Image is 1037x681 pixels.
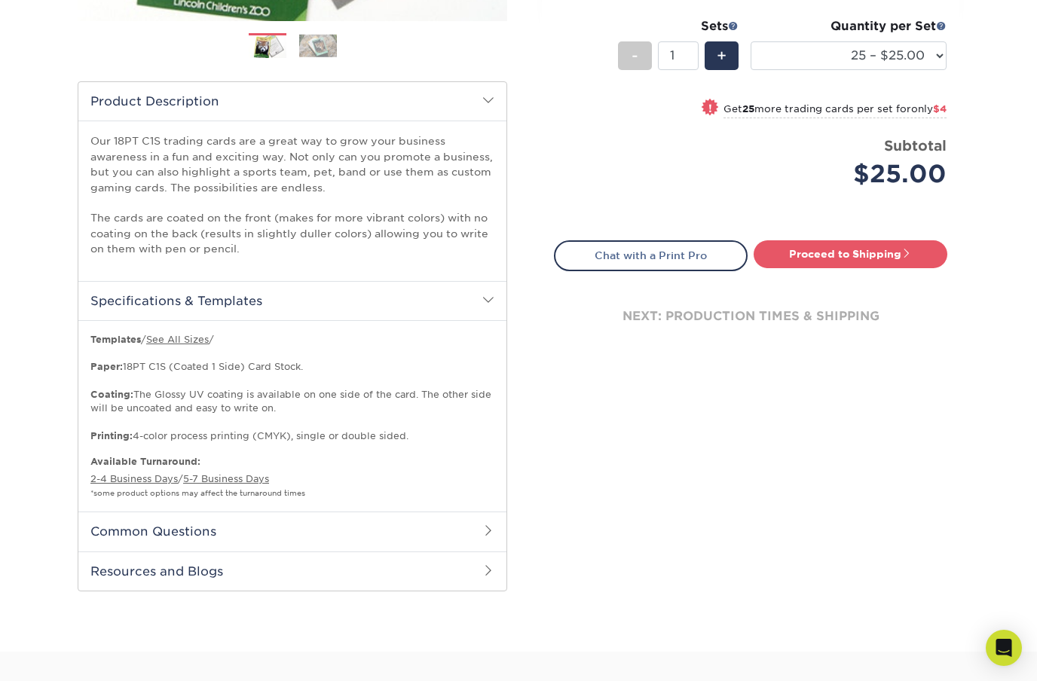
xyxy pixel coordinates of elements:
small: Get more trading cards per set for [723,103,947,118]
small: *some product options may affect the turnaround times [90,489,305,497]
a: See All Sizes [146,334,209,345]
p: / / 18PT C1S (Coated 1 Side) Card Stock. The Glossy UV coating is available on one side of the ca... [90,333,494,444]
span: - [632,44,638,67]
b: Available Turnaround: [90,456,200,467]
strong: Coating: [90,389,133,400]
img: Trading Cards 01 [249,34,286,60]
strong: Printing: [90,430,133,441]
a: 2-4 Business Days [90,473,178,484]
p: / [90,455,494,499]
div: next: production times & shipping [554,271,947,362]
p: Our 18PT C1S trading cards are a great way to grow your business awareness in a fun and exciting ... [90,133,494,256]
a: Proceed to Shipping [754,240,947,267]
h2: Specifications & Templates [78,281,506,320]
a: 5-7 Business Days [183,473,269,484]
strong: Paper: [90,361,123,372]
a: Chat with a Print Pro [554,240,748,270]
img: Trading Cards 02 [299,34,337,57]
span: ! [708,100,712,116]
div: Open Intercom Messenger [986,630,1022,666]
h2: Resources and Blogs [78,551,506,591]
div: $25.00 [762,156,947,192]
span: $4 [933,103,947,115]
h2: Product Description [78,82,506,121]
h2: Common Questions [78,512,506,551]
span: + [717,44,727,67]
div: Quantity per Set [751,17,947,35]
strong: 25 [742,103,754,115]
div: Sets [618,17,739,35]
span: only [911,103,947,115]
b: Templates [90,334,141,345]
strong: Subtotal [884,137,947,154]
